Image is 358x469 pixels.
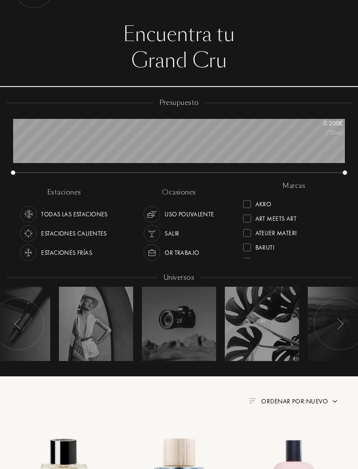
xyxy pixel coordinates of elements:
[165,225,179,242] div: Salir
[337,318,344,330] img: arr_left.svg
[22,227,34,240] img: usage_season_hot_white.svg
[146,247,158,259] img: usage_occasion_work_white.svg
[153,98,205,108] div: presupuesto
[299,128,343,137] div: /50mL
[260,318,265,324] span: 49
[165,206,214,222] div: Uso polivalente
[331,398,338,405] img: arrow.png
[156,188,202,198] div: ocasiones
[249,398,256,403] img: filter_by.png
[13,48,345,74] div: Grand Cru
[261,397,328,406] span: Ordenar por: Nuevo
[14,318,21,330] img: arr_left.svg
[94,318,99,324] span: 37
[255,197,272,208] div: Akro
[255,254,299,266] div: Binet-Papillon
[255,211,296,223] div: Art Meets Art
[299,119,343,128] div: 0 - 200 €
[146,208,158,220] img: usage_occasion_all_white.svg
[41,206,107,222] div: Todas las estaciones
[13,21,345,48] div: Encuentra tu
[22,247,34,259] img: usage_season_cold_white.svg
[41,225,107,242] div: Estaciones calientes
[255,226,297,237] div: Atelier Materi
[146,227,158,240] img: usage_occasion_party_white.svg
[158,273,200,283] div: Universos
[41,244,92,261] div: Estaciones frías
[177,318,182,324] span: 23
[255,240,275,252] div: Baruti
[41,188,87,198] div: estaciones
[276,181,311,191] div: marcas
[22,208,34,220] img: usage_season_average_white.svg
[165,244,199,261] div: or trabajo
